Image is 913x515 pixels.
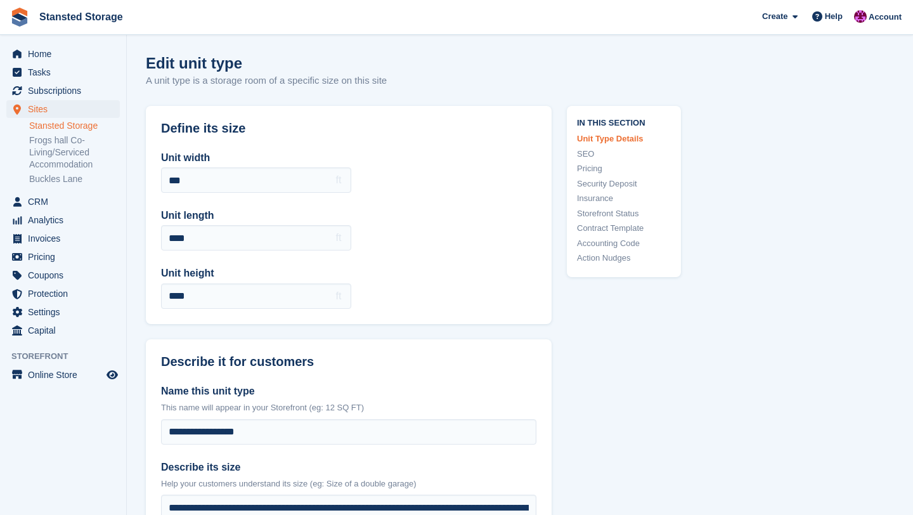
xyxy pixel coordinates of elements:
[6,193,120,211] a: menu
[6,322,120,339] a: menu
[28,303,104,321] span: Settings
[11,350,126,363] span: Storefront
[161,208,351,223] label: Unit length
[146,55,387,72] h1: Edit unit type
[6,63,120,81] a: menu
[161,266,351,281] label: Unit height
[28,322,104,339] span: Capital
[6,230,120,247] a: menu
[105,367,120,382] a: Preview store
[28,211,104,229] span: Analytics
[6,303,120,321] a: menu
[6,248,120,266] a: menu
[146,74,387,88] p: A unit type is a storage room of a specific size on this site
[28,248,104,266] span: Pricing
[854,10,867,23] img: Jonathan Crick
[28,63,104,81] span: Tasks
[29,173,120,185] a: Buckles Lane
[28,266,104,284] span: Coupons
[10,8,29,27] img: stora-icon-8386f47178a22dfd0bd8f6a31ec36ba5ce8667c1dd55bd0f319d3a0aa187defe.svg
[161,121,536,136] h2: Define its size
[34,6,128,27] a: Stansted Storage
[28,230,104,247] span: Invoices
[577,252,671,264] a: Action Nudges
[577,222,671,235] a: Contract Template
[161,355,536,369] h2: Describe it for customers
[28,285,104,303] span: Protection
[577,116,671,128] span: In this section
[28,45,104,63] span: Home
[6,82,120,100] a: menu
[28,366,104,384] span: Online Store
[28,82,104,100] span: Subscriptions
[28,193,104,211] span: CRM
[6,100,120,118] a: menu
[161,150,351,166] label: Unit width
[577,207,671,220] a: Storefront Status
[825,10,843,23] span: Help
[161,384,536,399] label: Name this unit type
[762,10,787,23] span: Create
[6,285,120,303] a: menu
[161,460,536,475] label: Describe its size
[6,211,120,229] a: menu
[29,120,120,132] a: Stansted Storage
[577,148,671,160] a: SEO
[577,162,671,175] a: Pricing
[577,237,671,250] a: Accounting Code
[6,45,120,63] a: menu
[28,100,104,118] span: Sites
[869,11,902,23] span: Account
[161,478,536,490] p: Help your customers understand its size (eg: Size of a double garage)
[6,366,120,384] a: menu
[29,134,120,171] a: Frogs hall Co-Living/Serviced Accommodation
[577,133,671,145] a: Unit Type Details
[577,192,671,205] a: Insurance
[161,401,536,414] p: This name will appear in your Storefront (eg: 12 SQ FT)
[577,178,671,190] a: Security Deposit
[6,266,120,284] a: menu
